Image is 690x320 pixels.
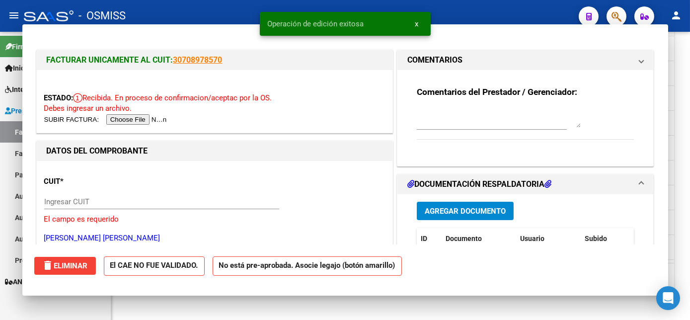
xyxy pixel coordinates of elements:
span: Agregar Documento [425,207,506,216]
button: x [407,15,427,33]
mat-icon: delete [42,259,54,271]
datatable-header-cell: Acción [630,228,680,249]
span: Prestadores / Proveedores [5,105,95,116]
span: Usuario [520,235,544,242]
mat-icon: menu [8,9,20,21]
span: Integración (discapacidad) [5,84,97,95]
span: Recibida. En proceso de confirmacion/aceptac por la OS. [74,93,272,102]
button: Agregar Documento [417,202,514,220]
span: Firma Express [5,41,57,52]
span: ESTADO: [44,93,74,102]
p: [PERSON_NAME] [PERSON_NAME] [44,233,385,244]
span: Documento [446,235,482,242]
p: Debes ingresar un archivo. [44,103,385,114]
div: Open Intercom Messenger [656,286,680,310]
button: Eliminar [34,257,96,275]
strong: DATOS DEL COMPROBANTE [47,146,148,156]
h1: COMENTARIOS [407,54,462,66]
p: CUIT [44,176,147,187]
datatable-header-cell: Documento [442,228,516,249]
strong: No está pre-aprobada. Asocie legajo (botón amarillo) [213,256,402,276]
div: COMENTARIOS [397,70,654,166]
span: ANMAT - Trazabilidad [5,276,83,287]
span: Operación de edición exitosa [268,19,364,29]
p: El campo es requerido [44,214,385,225]
mat-icon: person [670,9,682,21]
span: Subido [585,235,607,242]
span: x [415,19,419,28]
mat-expansion-panel-header: DOCUMENTACIÓN RESPALDATORIA [397,174,654,194]
span: Eliminar [42,261,88,270]
datatable-header-cell: Subido [581,228,630,249]
h1: DOCUMENTACIÓN RESPALDATORIA [407,178,551,190]
datatable-header-cell: ID [417,228,442,249]
a: 30708978570 [173,55,223,65]
mat-expansion-panel-header: COMENTARIOS [397,50,654,70]
span: Inicio [5,63,30,74]
strong: Comentarios del Prestador / Gerenciador: [417,87,577,97]
span: ID [421,235,427,242]
datatable-header-cell: Usuario [516,228,581,249]
strong: El CAE NO FUE VALIDADO. [104,256,205,276]
span: - OSMISS [78,5,126,27]
span: FACTURAR UNICAMENTE AL CUIT: [47,55,173,65]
